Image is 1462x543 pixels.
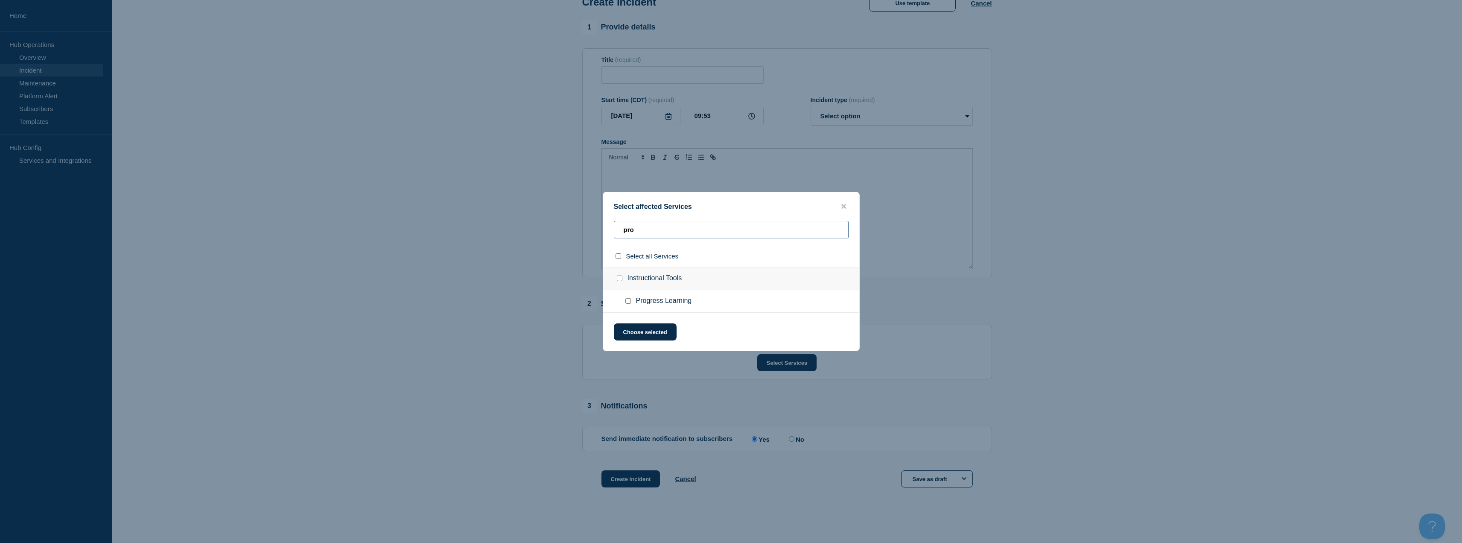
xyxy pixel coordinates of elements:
[636,297,692,305] span: Progress Learning
[617,276,622,281] input: Instructional Tools checkbox
[616,253,621,259] input: select all checkbox
[614,221,849,238] input: Search
[626,252,679,260] span: Select all Services
[625,298,631,304] input: Progress Learning checkbox
[603,203,859,211] div: Select affected Services
[614,323,677,340] button: Choose selected
[603,267,859,290] div: Instructional Tools
[839,203,849,211] button: close button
